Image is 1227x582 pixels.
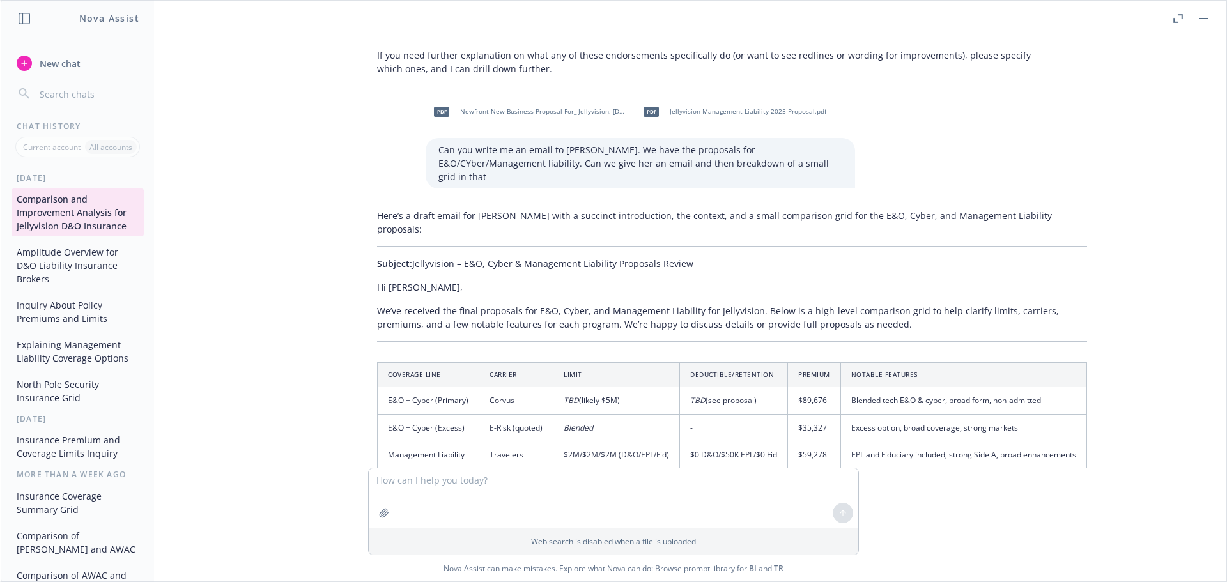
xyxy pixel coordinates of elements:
th: Deductible/Retention [680,363,788,387]
td: $35,327 [788,414,841,441]
button: Amplitude Overview for D&O Liability Insurance Brokers [12,241,144,289]
button: Comparison and Improvement Analysis for Jellyvision D&O Insurance [12,188,144,236]
p: If you need further explanation on what any of these endorsements specifically do (or want to see... [377,49,1051,75]
th: Notable Features [840,363,1086,387]
em: TBD [690,395,706,406]
div: pdfJellyvision Management Liability 2025 Proposal.pdf [635,96,829,128]
span: Nova Assist can make mistakes. Explore what Nova can do: Browse prompt library for and [6,555,1221,581]
td: $0 D&O/$50K EPL/$0 Fid [680,441,788,468]
button: Insurance Coverage Summary Grid [12,486,144,520]
td: Corvus [479,387,553,414]
td: Excess option, broad coverage, strong markets [840,414,1086,441]
button: Comparison of [PERSON_NAME] and AWAC [12,525,144,560]
td: E-Risk (quoted) [479,414,553,441]
button: New chat [12,52,144,75]
span: pdf [434,107,449,116]
span: pdf [644,107,659,116]
button: North Pole Security Insurance Grid [12,374,144,408]
th: Carrier [479,363,553,387]
th: Limit [553,363,680,387]
div: [DATE] [1,413,154,424]
span: Jellyvision Management Liability 2025 Proposal.pdf [670,107,826,116]
p: Hi [PERSON_NAME], [377,280,1087,294]
p: Can you write me an email to [PERSON_NAME]. We have the proposals for E&O/CYber/Management liabil... [438,143,842,183]
td: E&O + Cyber (Primary) [378,387,479,414]
button: Inquiry About Policy Premiums and Limits [12,295,144,329]
span: Newfront New Business Proposal For_ Jellyvision, [DATE], P&C (1).pdf [460,107,628,116]
td: E&O + Cyber (Excess) [378,414,479,441]
p: Here’s a draft email for [PERSON_NAME] with a succinct introduction, the context, and a small com... [377,209,1087,236]
a: TR [774,563,783,574]
div: More than a week ago [1,469,154,480]
p: All accounts [89,142,132,153]
button: Explaining Management Liability Coverage Options [12,334,144,369]
h1: Nova Assist [79,11,139,25]
th: Coverage Line [378,363,479,387]
div: [DATE] [1,172,154,183]
p: Current account [23,142,81,153]
em: Blended [564,422,593,433]
td: Travelers [479,441,553,468]
span: Subject: [377,257,412,270]
td: (likely $5M) [553,387,680,414]
th: Premium [788,363,841,387]
td: $89,676 [788,387,841,414]
td: Blended tech E&O & cyber, broad form, non-admitted [840,387,1086,414]
button: Insurance Premium and Coverage Limits Inquiry [12,429,144,464]
p: Web search is disabled when a file is uploaded [376,536,851,547]
td: $2M/$2M/$2M (D&O/EPL/Fid) [553,441,680,468]
p: We’ve received the final proposals for E&O, Cyber, and Management Liability for Jellyvision. Belo... [377,304,1087,331]
div: Chat History [1,121,154,132]
td: $59,278 [788,441,841,468]
td: Management Liability [378,441,479,468]
input: Search chats [37,85,139,103]
em: TBD [564,395,579,406]
td: - [680,414,788,441]
td: (see proposal) [680,387,788,414]
span: New chat [37,57,81,70]
div: pdfNewfront New Business Proposal For_ Jellyvision, [DATE], P&C (1).pdf [426,96,630,128]
td: EPL and Fiduciary included, strong Side A, broad enhancements [840,441,1086,468]
p: Jellyvision – E&O, Cyber & Management Liability Proposals Review [377,257,1087,270]
a: BI [749,563,757,574]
